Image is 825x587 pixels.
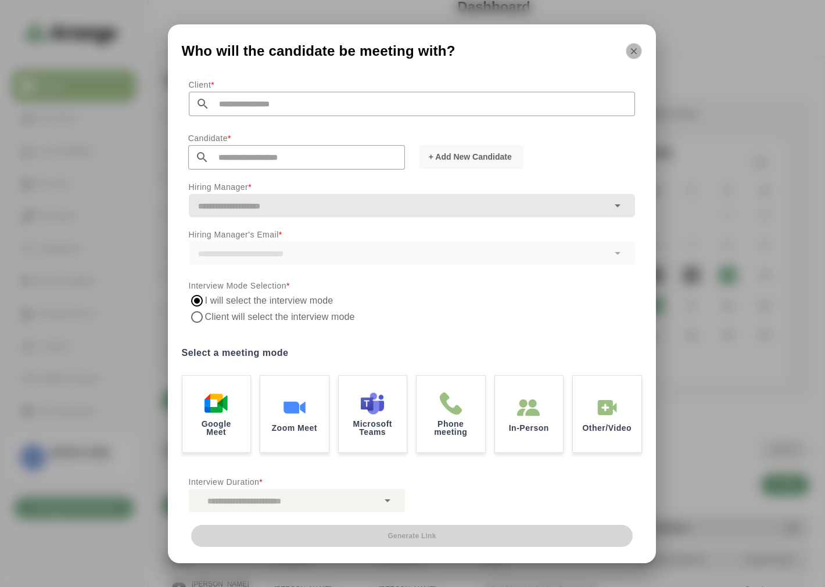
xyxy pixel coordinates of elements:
p: Phone meeting [426,420,476,436]
p: In-Person [509,424,549,432]
p: Client [189,78,635,92]
img: Zoom Meet [283,396,306,419]
label: Select a meeting mode [182,345,642,361]
img: In-Person [517,396,540,419]
p: Interview Mode Selection [189,279,635,293]
p: Google Meet [192,420,242,436]
button: + Add New Candidate [419,145,523,169]
p: Other/Video [582,424,632,432]
p: Hiring Manager [189,180,635,194]
p: Zoom Meet [272,424,317,432]
p: Microsoft Teams [348,420,398,436]
img: Google Meet [205,392,228,415]
p: Hiring Manager's Email [189,228,635,242]
p: Interview Duration [189,475,405,489]
img: Microsoft Teams [361,392,384,415]
label: Client will select the interview mode [205,309,357,325]
span: + Add New Candidate [428,151,512,163]
img: In-Person [596,396,619,419]
span: Who will the candidate be meeting with? [182,44,455,58]
img: Phone meeting [439,392,462,415]
p: Candidate [188,131,405,145]
label: I will select the interview mode [205,293,334,309]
